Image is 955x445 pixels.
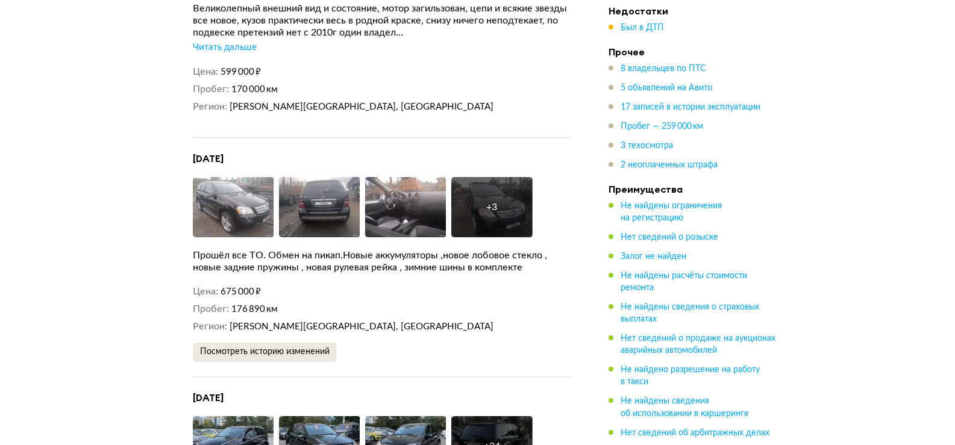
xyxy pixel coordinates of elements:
[230,102,493,111] span: [PERSON_NAME][GEOGRAPHIC_DATA], [GEOGRAPHIC_DATA]
[279,177,360,237] img: Car Photo
[193,391,572,404] h4: [DATE]
[609,46,777,58] h4: Прочее
[621,428,769,437] span: Нет сведений об арбитражных делах
[193,101,227,113] dt: Регион
[609,5,777,17] h4: Недостатки
[621,303,759,323] span: Не найдены сведения о страховых выплатах
[621,202,722,222] span: Не найдены ограничения на регистрацию
[231,85,278,94] span: 170 000 км
[621,122,703,131] span: Пробег — 259 000 км
[609,183,777,195] h4: Преимущества
[621,161,718,169] span: 2 неоплаченных штрафа
[200,347,330,356] span: Посмотреть историю изменений
[230,322,493,331] span: [PERSON_NAME][GEOGRAPHIC_DATA], [GEOGRAPHIC_DATA]
[621,366,760,386] span: Не найдено разрешение на работу в такси
[193,303,229,316] dt: Пробег
[193,66,218,78] dt: Цена
[621,84,712,92] span: 5 объявлений на Авито
[231,305,278,314] span: 176 890 км
[193,177,274,237] img: Car Photo
[621,23,664,32] span: Был в ДТП
[621,272,747,292] span: Не найдены расчёты стоимости ремонта
[193,285,218,298] dt: Цена
[193,83,229,96] dt: Пробег
[621,334,775,355] span: Нет сведений о продаже на аукционах аварийных автомобилей
[193,152,572,165] h4: [DATE]
[193,320,227,333] dt: Регион
[486,201,497,213] div: + 3
[193,2,572,39] div: Великолепный внешний вид и состояние, мотор загильзован, цепи и всякие звезды все новое, кузов пр...
[221,287,261,296] span: 675 000 ₽
[221,67,261,76] span: 599 000 ₽
[193,343,337,362] button: Посмотреть историю изменений
[621,233,718,241] span: Нет сведений о розыске
[621,64,706,73] span: 8 владельцев по ПТС
[621,397,749,417] span: Не найдены сведения об использовании в каршеринге
[621,103,760,111] span: 17 записей в истории эксплуатации
[193,42,257,54] div: Читать дальше
[193,249,572,273] div: Прошёл все ТО. Обмен на пикап.Новые аккумуляторы ,новое лобовое стекло , новые задние пружины , н...
[621,142,673,150] span: 3 техосмотра
[365,177,446,237] img: Car Photo
[621,252,686,261] span: Залог не найден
